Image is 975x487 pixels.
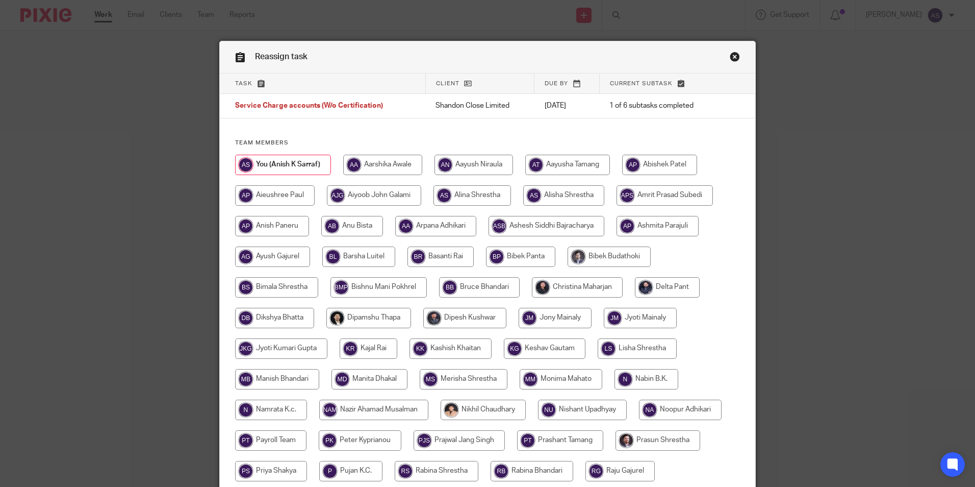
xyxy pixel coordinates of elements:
[545,81,568,86] span: Due by
[730,52,740,65] a: Close this dialog window
[255,53,307,61] span: Reassign task
[435,101,524,111] p: Shandon Close Limited
[436,81,459,86] span: Client
[599,94,720,118] td: 1 of 6 subtasks completed
[545,101,589,111] p: [DATE]
[235,103,383,110] span: Service Charge accounts (W/o Certification)
[235,139,740,147] h4: Team members
[610,81,673,86] span: Current subtask
[235,81,252,86] span: Task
